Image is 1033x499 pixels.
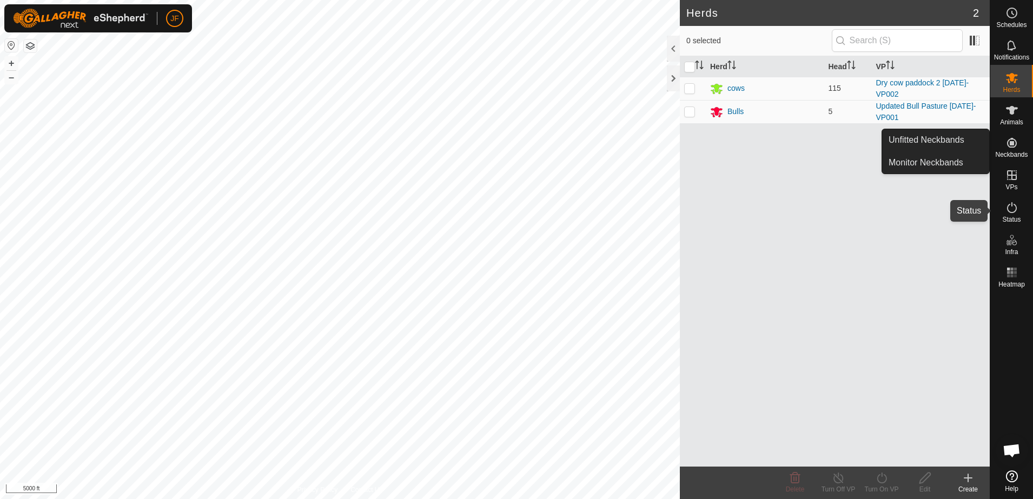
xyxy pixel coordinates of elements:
span: Monitor Neckbands [889,156,963,169]
span: VPs [1005,184,1017,190]
div: cows [727,83,745,94]
p-sorticon: Activate to sort [847,62,856,71]
span: Unfitted Neckbands [889,134,964,147]
button: Map Layers [24,39,37,52]
span: Heatmap [998,281,1025,288]
a: Contact Us [350,485,382,495]
p-sorticon: Activate to sort [695,62,704,71]
span: 2 [973,5,979,21]
div: Create [946,484,990,494]
a: Updated Bull Pasture [DATE]-VP001 [876,102,976,122]
button: – [5,71,18,84]
div: Bulls [727,106,744,117]
span: Infra [1005,249,1018,255]
div: Turn On VP [860,484,903,494]
span: 115 [829,84,841,92]
th: VP [872,56,990,77]
a: Monitor Neckbands [882,152,989,174]
span: Notifications [994,54,1029,61]
button: Reset Map [5,39,18,52]
p-sorticon: Activate to sort [727,62,736,71]
img: Gallagher Logo [13,9,148,28]
div: Turn Off VP [817,484,860,494]
th: Herd [706,56,824,77]
span: Help [1005,485,1018,492]
span: 5 [829,107,833,116]
div: Edit [903,484,946,494]
p-sorticon: Activate to sort [886,62,895,71]
a: Privacy Policy [297,485,337,495]
span: Status [1002,216,1021,223]
span: Animals [1000,119,1023,125]
span: Herds [1003,87,1020,93]
div: Open chat [996,434,1028,467]
span: 0 selected [686,35,832,46]
span: JF [170,13,179,24]
span: Delete [786,485,805,493]
span: Schedules [996,22,1027,28]
a: Unfitted Neckbands [882,129,989,151]
a: Help [990,466,1033,496]
a: Dry cow paddock 2 [DATE]-VP002 [876,78,969,98]
button: + [5,57,18,70]
span: Neckbands [995,151,1028,158]
input: Search (S) [832,29,963,52]
th: Head [824,56,872,77]
h2: Herds [686,6,973,19]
